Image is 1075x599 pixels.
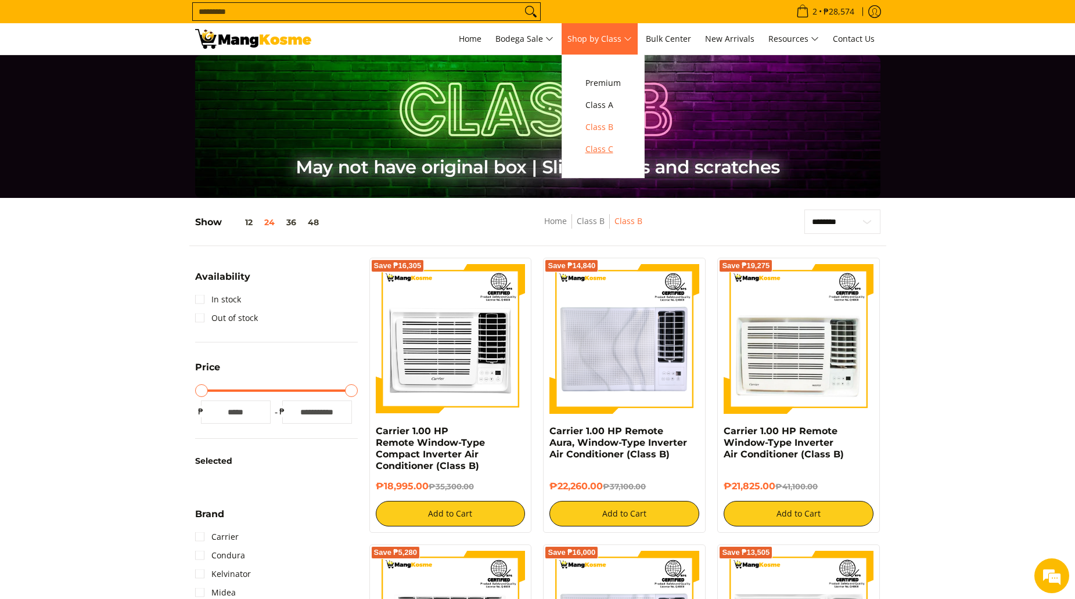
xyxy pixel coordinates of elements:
[466,214,721,240] nav: Breadcrumbs
[453,23,487,55] a: Home
[549,501,699,526] button: Add to Cart
[302,218,325,227] button: 48
[376,264,526,414] img: Carrier 1.00 HP Remote Window-Type Compact Inverter Air Conditioner (Class B)
[429,482,474,491] del: ₱35,300.00
[548,262,595,269] span: Save ₱14,840
[549,481,699,492] h6: ₱22,260.00
[195,510,224,519] span: Brand
[459,33,481,44] span: Home
[793,5,858,18] span: •
[722,549,770,556] span: Save ₱13,505
[195,406,207,417] span: ₱
[585,120,621,135] span: Class B
[580,138,627,160] a: Class C
[822,8,856,16] span: ₱28,574
[640,23,697,55] a: Bulk Center
[195,510,224,528] summary: Open
[577,215,605,226] a: Class B
[195,272,250,290] summary: Open
[833,33,875,44] span: Contact Us
[603,482,646,491] del: ₱37,100.00
[562,23,638,55] a: Shop by Class
[376,481,526,492] h6: ₱18,995.00
[195,565,251,583] a: Kelvinator
[195,546,245,565] a: Condura
[376,425,485,471] a: Carrier 1.00 HP Remote Window-Type Compact Inverter Air Conditioner (Class B)
[768,32,819,46] span: Resources
[276,406,288,417] span: ₱
[724,425,844,460] a: Carrier 1.00 HP Remote Window-Type Inverter Air Conditioner (Class B)
[195,272,250,282] span: Availability
[705,33,754,44] span: New Arrivals
[258,218,281,227] button: 24
[614,214,642,229] span: Class B
[724,264,873,414] img: Carrier 1.00 HP Remote Window-Type Inverter Air Conditioner (Class B)
[376,501,526,526] button: Add to Cart
[580,116,627,138] a: Class B
[699,23,760,55] a: New Arrivals
[567,32,632,46] span: Shop by Class
[374,262,422,269] span: Save ₱16,305
[374,549,418,556] span: Save ₱5,280
[811,8,819,16] span: 2
[544,215,567,226] a: Home
[775,482,818,491] del: ₱41,100.00
[580,94,627,116] a: Class A
[580,72,627,94] a: Premium
[195,456,358,467] h6: Selected
[724,481,873,492] h6: ₱21,825.00
[281,218,302,227] button: 36
[195,309,258,327] a: Out of stock
[827,23,880,55] a: Contact Us
[195,290,241,309] a: In stock
[222,218,258,227] button: 12
[495,32,553,46] span: Bodega Sale
[585,76,621,91] span: Premium
[195,216,325,228] h5: Show
[549,425,687,460] a: Carrier 1.00 HP Remote Aura, Window-Type Inverter Air Conditioner (Class B)
[585,142,621,157] span: Class C
[548,549,595,556] span: Save ₱16,000
[195,29,311,49] img: Class B Class B | Mang Kosme
[724,501,873,526] button: Add to Cart
[195,528,239,546] a: Carrier
[490,23,559,55] a: Bodega Sale
[195,363,220,381] summary: Open
[585,98,621,113] span: Class A
[549,264,699,414] img: Carrier 1.00 HP Remote Aura, Window-Type Inverter Air Conditioner (Class B)
[722,262,770,269] span: Save ₱19,275
[195,363,220,372] span: Price
[323,23,880,55] nav: Main Menu
[522,3,540,20] button: Search
[646,33,691,44] span: Bulk Center
[763,23,825,55] a: Resources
